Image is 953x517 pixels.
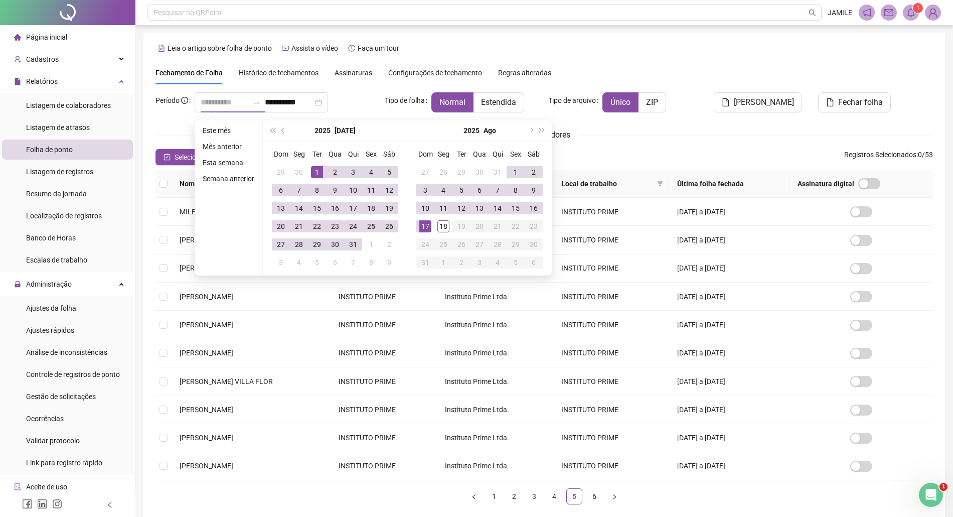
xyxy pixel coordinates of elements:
td: 2025-06-30 [290,163,308,181]
td: 2025-08-05 [308,253,326,272]
span: Local de trabalho [561,178,653,189]
button: left [466,488,482,504]
span: left [471,494,477,500]
span: lock [14,281,21,288]
span: Análise de inconsistências [26,348,107,356]
span: Histórico de fechamentos [239,69,319,77]
span: file [826,98,834,106]
td: 2025-09-02 [452,253,470,272]
li: Este mês [199,124,258,137]
button: [PERSON_NAME] [714,92,802,112]
div: 9 [329,184,341,196]
td: 2025-07-09 [326,181,344,199]
td: 2025-07-25 [362,217,380,235]
span: Normal [439,97,465,107]
li: 4 [546,488,562,504]
td: 2025-08-06 [326,253,344,272]
li: 5 [566,488,582,504]
span: Validar protocolo [26,437,80,445]
span: Relatórios [26,77,58,85]
a: 3 [527,489,542,504]
div: 2 [455,256,467,269]
div: 19 [383,202,395,214]
div: 1 [437,256,449,269]
span: notification [862,8,871,17]
td: 2025-08-24 [416,235,434,253]
td: 2025-08-09 [525,181,543,199]
div: 10 [419,202,431,214]
div: 28 [492,238,504,250]
span: Link para registro rápido [26,459,102,467]
iframe: Intercom live chat [919,483,943,507]
div: 3 [275,256,287,269]
div: 4 [492,256,504,269]
td: INSTITUTO PRIME [553,283,669,311]
span: Banco de Horas [26,234,76,242]
button: super-next-year [537,120,548,141]
td: 2025-07-31 [489,163,507,181]
a: 5 [567,489,582,504]
div: 25 [437,238,449,250]
td: 2025-08-17 [416,217,434,235]
span: swap-right [253,98,261,106]
th: Ter [308,145,326,163]
span: home [14,34,21,41]
span: filter [655,176,665,191]
span: Listagem de registros [26,168,93,176]
span: Fechar folha [838,96,883,108]
span: Localização de registros [26,212,102,220]
span: audit [14,483,21,490]
td: 2025-08-02 [525,163,543,181]
div: 30 [293,166,305,178]
div: 1 [510,166,522,178]
td: 2025-08-22 [507,217,525,235]
button: month panel [335,120,356,141]
th: Dom [272,145,290,163]
div: 22 [311,220,323,232]
span: Cadastros [26,55,59,63]
td: 2025-07-20 [272,217,290,235]
div: 11 [437,202,449,214]
span: [PERSON_NAME] [734,96,794,108]
td: 2025-07-17 [344,199,362,217]
div: 26 [383,220,395,232]
td: INSTITUTO PRIME [553,198,669,226]
span: youtube [282,45,289,52]
div: 8 [510,184,522,196]
div: 3 [473,256,486,269]
button: Selecionar todos [155,149,234,165]
td: 2025-08-07 [489,181,507,199]
div: 6 [275,184,287,196]
span: bell [906,8,915,17]
span: history [348,45,355,52]
div: 3 [419,184,431,196]
div: 5 [383,166,395,178]
td: 2025-07-27 [272,235,290,253]
div: 29 [510,238,522,250]
button: super-prev-year [267,120,278,141]
td: 2025-07-31 [344,235,362,253]
span: Controle de registros de ponto [26,370,120,378]
div: 28 [293,238,305,250]
td: 2025-09-01 [434,253,452,272]
li: Próxima página [606,488,622,504]
span: 1 [916,5,920,12]
span: Nome do colaborador [180,178,314,189]
th: Qua [326,145,344,163]
td: 2025-07-16 [326,199,344,217]
td: 2025-09-06 [525,253,543,272]
div: 12 [455,202,467,214]
sup: 1 [913,3,923,13]
th: Qui [344,145,362,163]
span: to [253,98,261,106]
div: 21 [293,220,305,232]
div: 30 [329,238,341,250]
span: Tipo de arquivo [548,95,596,106]
div: 19 [455,220,467,232]
div: 23 [528,220,540,232]
span: Faça um tour [358,44,399,52]
span: Página inicial [26,33,67,41]
span: Listagem de colaboradores [26,101,111,109]
div: 8 [365,256,377,269]
td: 2025-08-23 [525,217,543,235]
